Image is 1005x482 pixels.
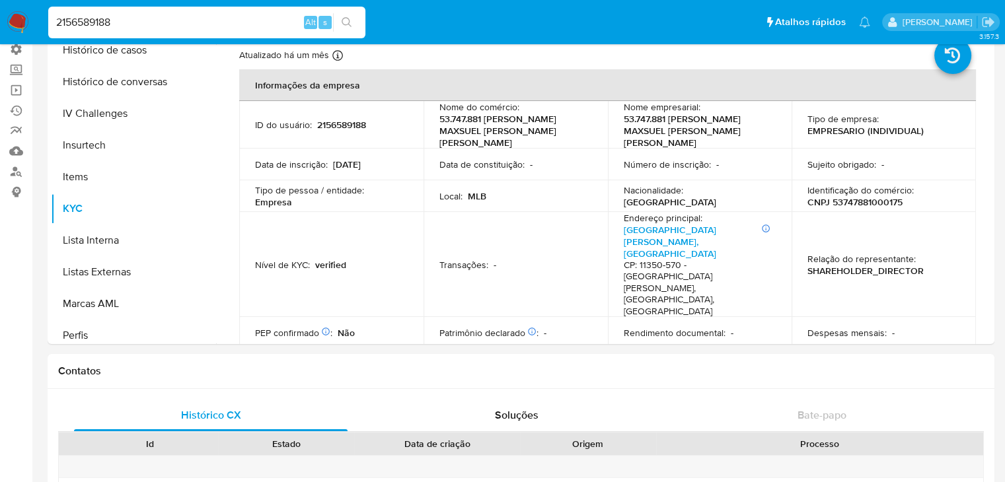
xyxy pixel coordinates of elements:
p: Não [338,327,355,339]
p: - [544,327,546,339]
p: - [892,327,895,339]
input: Pesquise usuários ou casos... [48,14,365,31]
p: - [494,259,496,271]
div: Data de criação [363,437,511,450]
p: Data de inscrição : [255,158,328,170]
button: Insurtech [51,129,216,161]
button: IV Challenges [51,98,216,129]
div: Origem [529,437,647,450]
p: ID do usuário : [255,119,312,131]
p: [GEOGRAPHIC_DATA] [624,196,716,208]
p: 53.747.881 [PERSON_NAME] MAXSUEL [PERSON_NAME] [PERSON_NAME] [624,113,771,149]
span: Soluções [494,407,538,423]
p: - [530,158,533,170]
p: Data de constituição : [439,158,525,170]
button: search-icon [333,13,360,32]
button: Listas Externas [51,256,216,288]
p: verified [315,259,346,271]
p: Tipo de empresa : [807,113,879,125]
div: Estado [227,437,345,450]
p: Rendimento documental : [624,327,726,339]
p: Relação do representante : [807,253,916,265]
a: Notificações [859,17,870,28]
p: CNPJ 53747881000175 [807,196,903,208]
h1: Contatos [58,364,984,378]
p: - [731,327,733,339]
p: Local : [439,190,463,202]
p: Nome empresarial : [624,101,700,113]
p: Tipo de pessoa / entidade : [255,184,364,196]
p: 2156589188 [317,119,366,131]
p: SHAREHOLDER_DIRECTOR [807,265,924,277]
button: Histórico de casos [51,34,216,66]
p: - [881,158,884,170]
a: Sair [981,15,995,29]
p: Sujeito obrigado : [807,158,876,170]
p: [DATE] [333,158,361,170]
span: Alt [305,16,316,28]
th: Informações da empresa [239,69,976,101]
button: Items [51,161,216,193]
p: PEP confirmado : [255,327,332,339]
button: KYC [51,193,216,224]
p: MLB [468,190,486,202]
p: EMPRESARIO (INDIVIDUAL) [807,125,924,137]
p: Atualizado há um mês [239,49,329,61]
p: Patrimônio declarado : [439,327,539,339]
p: matias.logusso@mercadopago.com.br [902,16,977,28]
p: Identificação do comércio : [807,184,914,196]
p: Endereço principal : [624,212,702,224]
button: Marcas AML [51,288,216,320]
div: Processo [665,437,974,450]
p: Número de inscrição : [624,158,711,170]
div: Id [91,437,209,450]
button: Histórico de conversas [51,66,216,98]
span: 3.157.3 [979,31,998,42]
button: Perfis [51,320,216,351]
a: [GEOGRAPHIC_DATA][PERSON_NAME], [GEOGRAPHIC_DATA] [624,223,716,260]
button: Lista Interna [51,224,216,256]
p: - [716,158,719,170]
span: Histórico CX [181,407,241,423]
p: Despesas mensais : [807,327,887,339]
p: 53.747.881 [PERSON_NAME] MAXSUEL [PERSON_NAME] [PERSON_NAME] [439,113,587,149]
p: Nível de KYC : [255,259,310,271]
h4: CP: 11350-570 - [GEOGRAPHIC_DATA][PERSON_NAME], [GEOGRAPHIC_DATA], [GEOGRAPHIC_DATA] [624,259,771,318]
p: Nacionalidade : [624,184,683,196]
p: Transações : [439,259,488,271]
span: Bate-papo [798,407,846,423]
span: Atalhos rápidos [775,15,846,29]
p: Nome do comércio : [439,101,519,113]
span: s [323,16,327,28]
p: Empresa [255,196,292,208]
